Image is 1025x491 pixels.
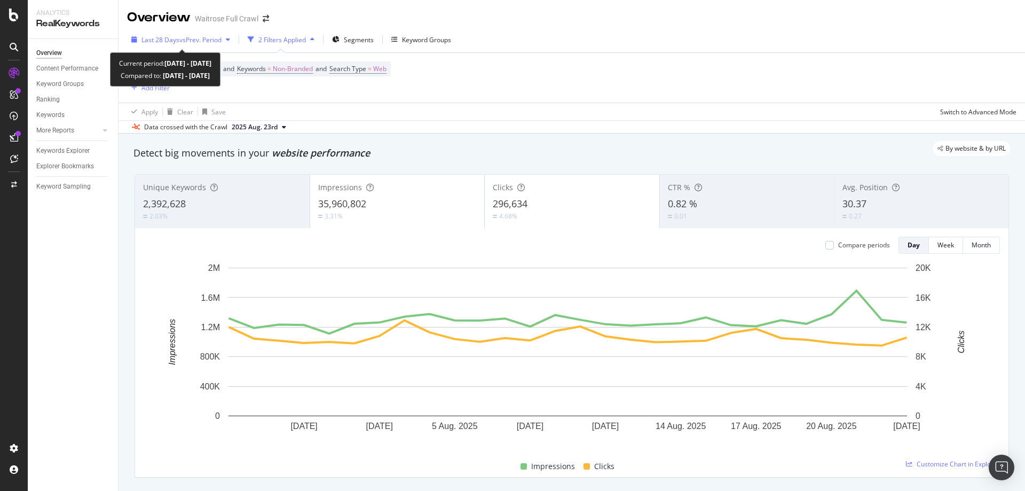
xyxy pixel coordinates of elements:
[201,323,220,332] text: 1.2M
[127,31,234,48] button: Last 28 DaysvsPrev. Period
[963,237,1000,254] button: Month
[243,31,319,48] button: 2 Filters Applied
[141,83,170,92] div: Add Filter
[149,212,168,221] div: 2.03%
[36,110,111,121] a: Keywords
[916,352,926,361] text: 8K
[36,48,111,59] a: Overview
[36,94,111,105] a: Ranking
[36,125,100,136] a: More Reports
[940,107,1016,116] div: Switch to Advanced Mode
[267,64,271,73] span: =
[594,460,614,473] span: Clicks
[144,262,992,448] svg: A chart.
[517,422,543,431] text: [DATE]
[972,240,991,250] div: Month
[916,293,931,302] text: 16K
[906,459,1000,469] a: Customize Chart in Explorer
[842,182,888,192] span: Avg. Position
[36,161,111,172] a: Explorer Bookmarks
[36,63,111,74] a: Content Performance
[36,110,65,121] div: Keywords
[325,212,343,221] div: 3.31%
[318,197,366,210] span: 35,960,802
[344,35,374,44] span: Segments
[916,382,926,391] text: 4K
[227,121,290,134] button: 2025 Aug. 23rd
[402,35,451,44] div: Keyword Groups
[908,240,920,250] div: Day
[387,31,455,48] button: Keyword Groups
[432,422,478,431] text: 5 Aug. 2025
[127,103,158,120] button: Apply
[916,263,931,272] text: 20K
[849,212,862,221] div: 0.27
[36,79,84,90] div: Keyword Groups
[179,35,222,44] span: vs Prev. Period
[668,215,672,218] img: Equal
[237,64,266,73] span: Keywords
[668,182,690,192] span: CTR %
[893,422,920,431] text: [DATE]
[989,455,1014,480] div: Open Intercom Messenger
[200,382,220,391] text: 400K
[273,61,313,76] span: Non-Branded
[592,422,619,431] text: [DATE]
[373,61,387,76] span: Web
[127,81,170,94] button: Add Filter
[36,9,109,18] div: Analytics
[143,182,206,192] span: Unique Keywords
[674,212,687,221] div: 0.01
[198,103,226,120] button: Save
[168,319,177,365] text: Impressions
[36,79,111,90] a: Keyword Groups
[917,459,1000,469] span: Customize Chart in Explorer
[929,237,963,254] button: Week
[329,64,366,73] span: Search Type
[731,422,781,431] text: 17 Aug. 2025
[493,215,497,218] img: Equal
[36,63,98,74] div: Content Performance
[842,197,866,210] span: 30.37
[368,64,372,73] span: =
[806,422,856,431] text: 20 Aug. 2025
[493,182,513,192] span: Clicks
[195,13,258,24] div: Waitrose Full Crawl
[499,212,517,221] div: 4.68%
[121,69,210,82] div: Compared to:
[36,145,111,157] a: Keywords Explorer
[163,103,193,120] button: Clear
[493,197,527,210] span: 296,634
[36,48,62,59] div: Overview
[119,57,211,69] div: Current period:
[232,122,278,132] span: 2025 Aug. 23rd
[223,64,234,73] span: and
[916,323,931,332] text: 12K
[936,103,1016,120] button: Switch to Advanced Mode
[263,15,269,22] div: arrow-right-arrow-left
[143,215,147,218] img: Equal
[141,107,158,116] div: Apply
[36,161,94,172] div: Explorer Bookmarks
[258,35,306,44] div: 2 Filters Applied
[838,240,890,250] div: Compare periods
[36,181,91,192] div: Keyword Sampling
[36,18,109,30] div: RealKeywords
[318,182,362,192] span: Impressions
[916,411,920,420] text: 0
[36,181,111,192] a: Keyword Sampling
[318,215,322,218] img: Equal
[177,107,193,116] div: Clear
[316,64,327,73] span: and
[531,460,575,473] span: Impressions
[208,263,220,272] text: 2M
[328,31,378,48] button: Segments
[127,9,191,27] div: Overview
[201,293,220,302] text: 1.6M
[141,35,179,44] span: Last 28 Days
[36,125,74,136] div: More Reports
[366,422,393,431] text: [DATE]
[36,145,90,157] div: Keywords Explorer
[200,352,220,361] text: 800K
